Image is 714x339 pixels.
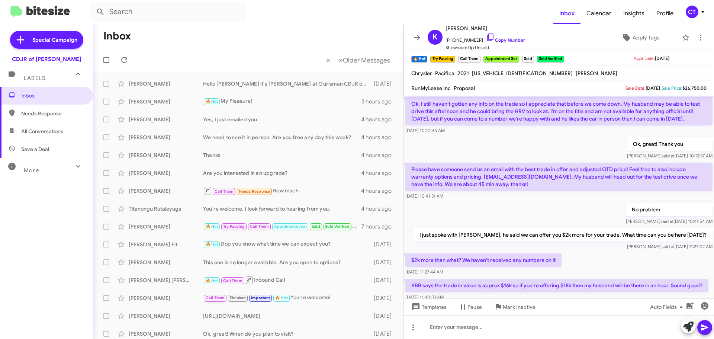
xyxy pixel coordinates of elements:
[24,167,39,174] span: More
[203,294,370,302] div: You're welcome!
[361,223,398,230] div: 7 hours ago
[361,187,398,195] div: 4 hours ago
[650,300,686,314] span: Auto Fields
[370,241,398,248] div: [DATE]
[21,128,63,135] span: All Conversations
[203,259,370,266] div: This one is no longer available. Are you open to options?
[203,80,370,87] div: Hello [PERSON_NAME] it's [PERSON_NAME] at Ourisman CDJR of [PERSON_NAME]. Was our staff able to h...
[129,151,203,159] div: [PERSON_NAME]
[411,70,432,77] span: Chrysler
[370,330,398,338] div: [DATE]
[215,189,234,194] span: Call Them
[405,294,444,300] span: [DATE] 11:40:33 AM
[206,242,218,247] span: 🔥 Hot
[617,3,650,24] a: Insights
[430,56,455,63] small: Try Pausing
[275,295,288,300] span: 🔥 Hot
[457,70,469,77] span: 2021
[361,134,398,141] div: 4 hours ago
[686,6,698,18] div: CT
[10,31,83,49] a: Special Campaign
[129,134,203,141] div: [PERSON_NAME]
[405,193,443,199] span: [DATE] 10:41:31 AM
[203,330,370,338] div: Ok, great! When do you plan to visit?
[339,55,343,65] span: »
[203,312,370,320] div: [URL][DOMAIN_NAME]
[625,85,646,91] span: Sale Date:
[646,85,660,91] span: [DATE]
[580,3,617,24] a: Calendar
[627,153,713,159] span: [PERSON_NAME] [DATE] 10:12:37 AM
[334,52,395,68] button: Next
[634,55,655,61] span: Appt Date:
[486,37,525,43] a: Copy Number
[203,275,370,285] div: Inbound Call
[250,224,269,229] span: Call Them
[129,259,203,266] div: [PERSON_NAME]
[129,98,203,105] div: [PERSON_NAME]
[537,56,564,63] small: Sold Verified
[644,300,692,314] button: Auto Fields
[662,85,682,91] span: Sale Price:
[103,30,131,42] h1: Inbox
[370,259,398,266] div: [DATE]
[453,300,488,314] button: Pause
[370,312,398,320] div: [DATE]
[488,300,541,314] button: Mark Inactive
[405,269,443,275] span: [DATE] 11:27:44 AM
[21,145,49,153] span: Save a Deal
[203,134,361,141] div: We need to see it in person. Are you free any day this week?
[361,116,398,123] div: 4 hours ago
[129,294,203,302] div: [PERSON_NAME]
[370,276,398,284] div: [DATE]
[206,99,218,104] span: 🔥 Hot
[361,205,398,212] div: 4 hours ago
[404,300,453,314] button: Templates
[446,44,525,51] span: Showroom Up Unsold
[90,3,246,21] input: Search
[655,55,669,61] span: [DATE]
[370,80,398,87] div: [DATE]
[446,24,525,33] span: [PERSON_NAME]
[446,33,525,44] span: [PHONE_NUMBER]
[650,3,679,24] a: Profile
[522,56,534,63] small: Sold
[679,6,706,18] button: CT
[458,56,480,63] small: Call Them
[129,80,203,87] div: [PERSON_NAME]
[203,169,361,177] div: Are you interested in an upgrade?
[203,151,361,159] div: Thanks
[206,295,225,300] span: Call Them
[251,295,270,300] span: Important
[129,205,203,212] div: Titanongu Rutaleyuga
[206,278,218,283] span: 🔥 Hot
[206,224,218,229] span: 🔥 Hot
[312,224,320,229] span: Sold
[627,244,713,249] span: [PERSON_NAME] [DATE] 11:27:02 AM
[361,151,398,159] div: 4 hours ago
[203,116,361,123] div: Yes, I just emailed you.
[626,203,713,216] p: No problem
[405,97,713,125] p: Ok, I still haven't gotten any info on the trade so I appreciate that before we come down. My hus...
[129,223,203,230] div: [PERSON_NAME]
[32,36,77,44] span: Special Campaign
[203,205,361,212] div: You're welcome, I look forward to hearing from you.
[203,97,361,106] div: My Pleasure!
[129,276,203,284] div: [PERSON_NAME] [PERSON_NAME]
[223,278,242,283] span: Call Them
[660,218,673,224] span: said at
[129,241,203,248] div: [PERSON_NAME] Fit
[483,56,519,63] small: Appointment Set
[203,186,361,195] div: How much
[129,116,203,123] div: [PERSON_NAME]
[662,153,675,159] span: said at
[361,169,398,177] div: 4 hours ago
[432,31,438,43] span: K
[411,85,451,92] span: RunMyLease Inc
[553,3,580,24] a: Inbox
[322,52,395,68] nav: Page navigation example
